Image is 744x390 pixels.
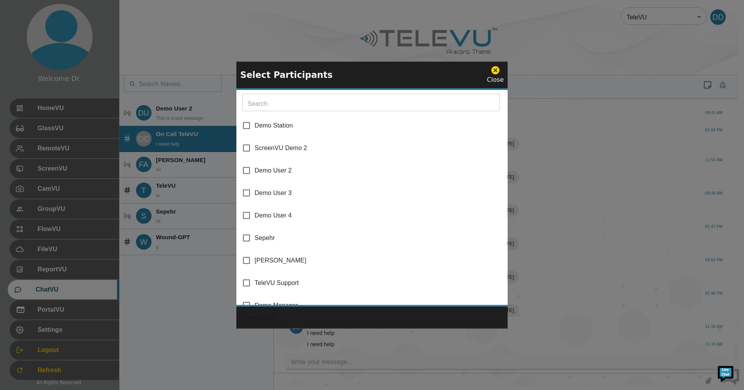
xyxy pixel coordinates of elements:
[255,211,292,220] span: Demo User 4
[255,188,292,198] span: Demo User 3
[240,68,332,81] p: Select Participants
[255,256,307,265] span: [PERSON_NAME]
[255,278,299,288] span: TeleVU Support
[487,66,504,85] div: Close
[45,98,107,176] span: We're online!
[255,301,298,310] span: Demo Manager
[255,121,293,130] span: Demo Station
[717,363,740,386] img: Chat Widget
[13,36,33,55] img: d_736959983_company_1615157101543_736959983
[255,143,307,153] span: ScreenVU Demo 2
[4,212,148,239] textarea: Type your message and hit 'Enter'
[255,166,292,175] span: Demo User 2
[127,4,146,22] div: Minimize live chat window
[255,233,275,243] span: Sepehr
[242,96,500,111] input: Search
[40,41,130,51] div: Chat with us now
